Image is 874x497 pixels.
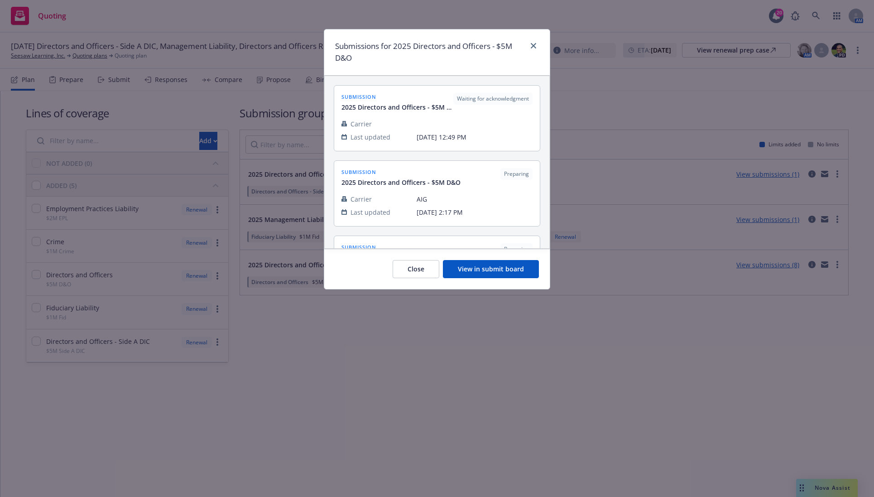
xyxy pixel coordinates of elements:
[341,93,453,101] span: submission
[417,194,533,204] span: AIG
[393,260,439,278] button: Close
[528,40,539,51] a: close
[341,168,461,176] span: submission
[457,95,529,103] span: Waiting for acknowledgment
[504,170,529,178] span: Preparing
[341,102,453,112] span: 2025 Directors and Officers - $5M D&O
[341,178,461,187] span: 2025 Directors and Officers - $5M D&O
[504,245,529,253] span: Preparing
[417,132,533,142] span: [DATE] 12:49 PM
[351,194,372,204] span: Carrier
[417,207,533,217] span: [DATE] 2:17 PM
[351,119,372,129] span: Carrier
[351,207,390,217] span: Last updated
[335,40,524,64] h1: Submissions for 2025 Directors and Officers - $5M D&O
[341,243,461,251] span: submission
[351,132,390,142] span: Last updated
[443,260,539,278] button: View in submit board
